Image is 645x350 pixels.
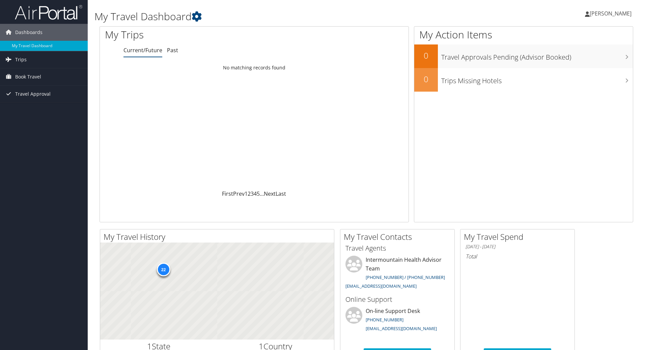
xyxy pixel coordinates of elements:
[257,190,260,197] a: 5
[441,49,633,62] h3: Travel Approvals Pending (Advisor Booked)
[466,244,569,250] h6: [DATE] - [DATE]
[264,190,276,197] a: Next
[15,68,41,85] span: Book Travel
[167,46,178,54] a: Past
[222,190,233,197] a: First
[157,263,170,276] div: 22
[15,86,51,102] span: Travel Approval
[466,253,569,260] h6: Total
[590,10,632,17] span: [PERSON_NAME]
[245,190,248,197] a: 1
[464,231,574,243] h2: My Travel Spend
[414,68,633,92] a: 0Trips Missing Hotels
[104,231,334,243] h2: My Travel History
[94,9,457,24] h1: My Travel Dashboard
[342,256,453,292] li: Intermountain Health Advisor Team
[344,231,454,243] h2: My Travel Contacts
[233,190,245,197] a: Prev
[276,190,286,197] a: Last
[366,325,437,331] a: [EMAIL_ADDRESS][DOMAIN_NAME]
[414,50,438,61] h2: 0
[105,28,275,42] h1: My Trips
[342,307,453,335] li: On-line Support Desk
[15,24,43,41] span: Dashboards
[414,44,633,68] a: 0Travel Approvals Pending (Advisor Booked)
[248,190,251,197] a: 2
[585,3,638,24] a: [PERSON_NAME]
[414,73,438,85] h2: 0
[345,283,417,289] a: [EMAIL_ADDRESS][DOMAIN_NAME]
[414,28,633,42] h1: My Action Items
[100,62,409,74] td: No matching records found
[366,274,445,280] a: [PHONE_NUMBER] / [PHONE_NUMBER]
[251,190,254,197] a: 3
[441,73,633,86] h3: Trips Missing Hotels
[345,244,449,253] h3: Travel Agents
[123,46,162,54] a: Current/Future
[15,4,82,20] img: airportal-logo.png
[254,190,257,197] a: 4
[260,190,264,197] span: …
[366,317,403,323] a: [PHONE_NUMBER]
[15,51,27,68] span: Trips
[345,295,449,304] h3: Online Support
